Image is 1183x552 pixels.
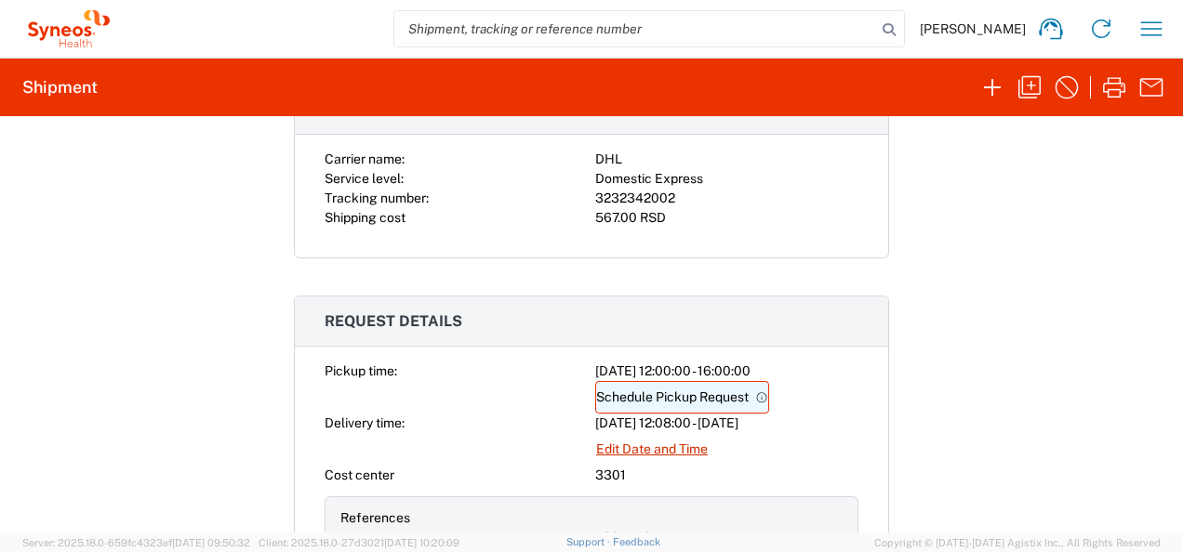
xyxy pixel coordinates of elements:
[340,510,410,525] span: References
[595,414,858,433] div: [DATE] 12:08:00 - [DATE]
[595,381,769,414] a: Schedule Pickup Request
[325,191,429,205] span: Tracking number:
[613,536,660,547] a: Feedback
[595,189,858,208] div: 3232342002
[325,467,394,482] span: Cost center
[325,415,405,430] span: Delivery time:
[595,361,858,381] div: [DATE] 12:00:00 - 16:00:00
[595,208,858,228] div: 567.00 RSD
[595,169,858,189] div: Domestic Express
[920,20,1026,37] span: [PERSON_NAME]
[595,433,709,466] a: Edit Date and Time
[325,312,462,330] span: Request details
[340,528,588,547] div: Project
[874,534,1161,551] span: Copyright © [DATE]-[DATE] Agistix Inc., All Rights Reserved
[172,537,250,548] span: [DATE] 09:50:32
[595,466,858,485] div: 3301
[22,537,250,548] span: Server: 2025.18.0-659fc4323ef
[325,171,404,186] span: Service level:
[259,537,459,548] span: Client: 2025.18.0-27d3021
[595,528,843,547] div: 7064472
[325,363,397,378] span: Pickup time:
[325,151,405,166] span: Carrier name:
[394,11,876,46] input: Shipment, tracking or reference number
[325,210,405,225] span: Shipping cost
[22,76,98,99] h2: Shipment
[566,536,613,547] a: Support
[384,537,459,548] span: [DATE] 10:20:09
[595,150,858,169] div: DHL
